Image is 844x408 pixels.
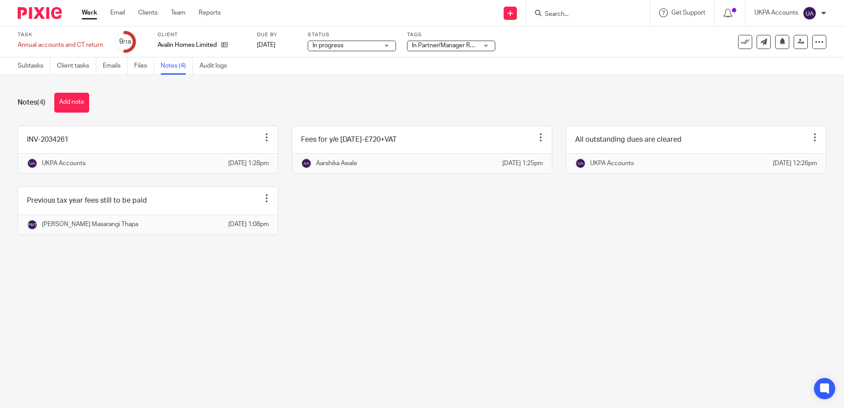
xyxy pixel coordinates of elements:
[544,11,623,19] input: Search
[671,10,705,16] span: Get Support
[42,220,138,229] p: [PERSON_NAME] Masarangi Thapa
[18,57,50,75] a: Subtasks
[308,31,396,38] label: Status
[199,8,221,17] a: Reports
[257,31,297,38] label: Due by
[257,42,275,48] span: [DATE]
[228,220,269,229] p: [DATE] 1:08pm
[57,57,96,75] a: Client tasks
[502,159,543,168] p: [DATE] 1:25pm
[754,8,798,17] p: UKPA Accounts
[42,159,86,168] p: UKPA Accounts
[773,159,817,168] p: [DATE] 12:26pm
[803,6,817,20] img: svg%3E
[590,159,634,168] p: UKPA Accounts
[161,57,193,75] a: Notes (4)
[18,41,103,49] div: Annual accounts and CT return
[27,158,38,169] img: svg%3E
[119,37,131,47] div: 9
[316,159,357,168] p: Aarshika Awale
[301,158,312,169] img: svg%3E
[110,8,125,17] a: Email
[171,8,185,17] a: Team
[228,159,269,168] p: [DATE] 1:28pm
[18,31,103,38] label: Task
[103,57,128,75] a: Emails
[123,40,131,45] small: /18
[313,42,343,49] span: In progress
[158,31,246,38] label: Client
[138,8,158,17] a: Clients
[18,98,45,107] h1: Notes
[27,219,38,230] img: svg%3E
[82,8,97,17] a: Work
[407,31,495,38] label: Tags
[412,42,486,49] span: In Partner/Manager Review
[18,7,62,19] img: Pixie
[54,93,89,113] button: Add note
[200,57,234,75] a: Audit logs
[575,158,586,169] img: svg%3E
[158,41,217,49] p: Avalin Homes Limited
[134,57,154,75] a: Files
[37,99,45,106] span: (4)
